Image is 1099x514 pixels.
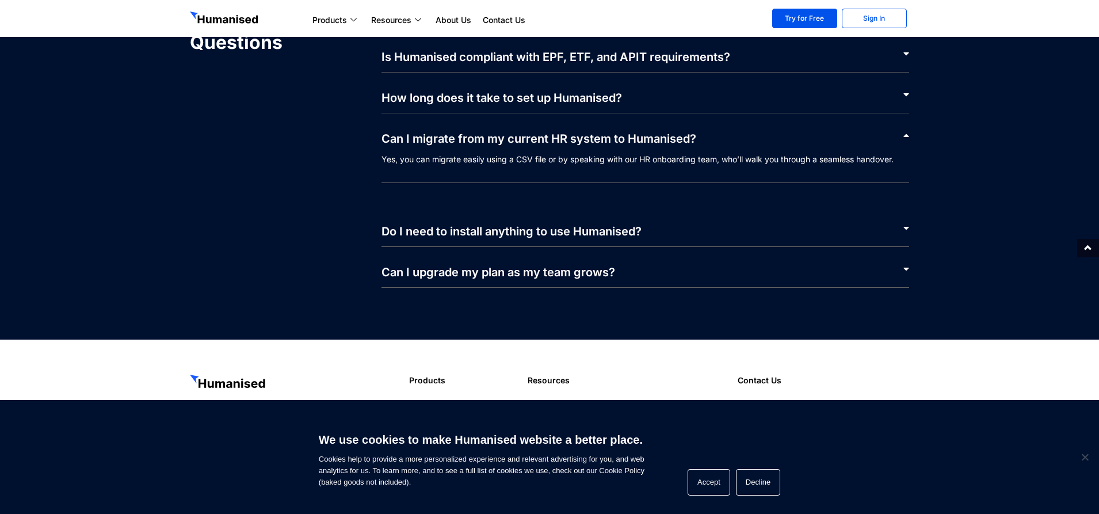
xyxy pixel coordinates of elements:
[381,265,615,279] a: Can I upgrade my plan as my team grows?
[190,375,268,391] img: GetHumanised Logo
[409,375,516,386] h4: Products
[319,432,644,448] h6: We use cookies to make Humanised website a better place.
[381,224,642,238] a: Do I need to install anything to use Humanised?
[772,9,837,28] a: Try for Free
[1079,451,1090,463] span: Decline
[381,154,910,183] p: Yes, you can migrate easily using a CSV file or by speaking with our HR onboarding team, who’ll w...
[736,469,780,496] button: Decline
[738,375,909,386] h4: Contact Us
[381,50,730,64] a: Is Humanised compliant with EPF, ETF, and APIT requirements?
[381,132,696,146] a: Can I migrate from my current HR system to Humanised?
[477,13,531,27] a: Contact Us
[190,12,260,26] img: GetHumanised Logo
[842,9,907,28] a: Sign In
[307,13,365,27] a: Products
[365,13,430,27] a: Resources
[688,469,730,496] button: Accept
[528,375,727,386] h4: Resources
[319,426,644,488] span: Cookies help to provide a more personalized experience and relevant advertising for you, and web ...
[381,91,622,105] a: How long does it take to set up Humanised?
[430,13,477,27] a: About Us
